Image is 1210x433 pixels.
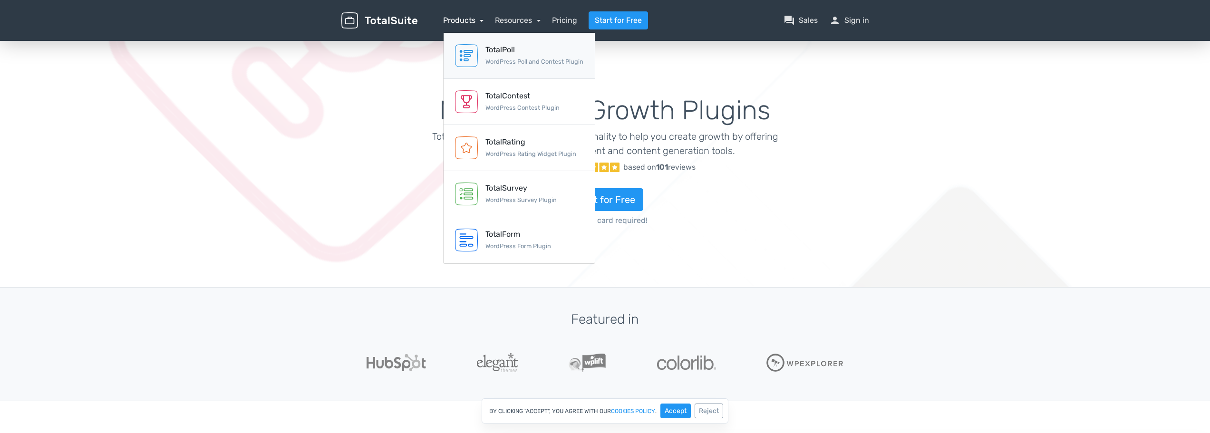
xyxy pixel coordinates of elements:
div: TotalForm [485,229,551,240]
small: WordPress Poll and Contest Plugin [485,58,583,65]
img: TotalForm [455,229,478,251]
h1: Marketing & Growth Plugins [432,96,778,125]
img: TotalSuite for WordPress [341,12,417,29]
a: TotalContest WordPress Contest Plugin [444,79,595,125]
div: 关键词（按流量） [107,57,156,63]
small: WordPress Survey Plugin [485,196,557,203]
img: Hubspot [367,354,426,371]
img: WPLift [569,353,606,372]
img: TotalPoll [455,44,478,67]
small: WordPress Contest Plugin [485,104,560,111]
img: tab_keywords_by_traffic_grey.svg [97,56,105,64]
span: No credit card required! [432,215,778,226]
a: cookies policy [611,408,655,414]
a: Products [443,16,484,25]
a: TotalRating WordPress Rating Widget Plugin [444,125,595,171]
a: Resources [495,16,541,25]
img: TotalSurvey [455,183,478,205]
div: 域名: [DOMAIN_NAME] [25,25,97,33]
small: WordPress Form Plugin [485,242,551,250]
a: Excellent 5/5 based on101reviews [432,158,778,177]
div: By clicking "Accept", you agree with our . [482,398,728,423]
a: Start for Free [567,188,643,211]
img: website_grey.svg [15,25,23,33]
img: tab_domain_overview_orange.svg [39,56,46,64]
div: TotalRating [485,136,576,148]
a: TotalSurvey WordPress Survey Plugin [444,171,595,217]
span: question_answer [784,15,795,26]
img: TotalRating [455,136,478,159]
a: Start for Free [589,11,648,29]
img: ElegantThemes [477,353,518,372]
div: based on reviews [623,162,696,173]
img: Colorlib [657,356,716,370]
a: Pricing [552,15,577,26]
a: personSign in [829,15,869,26]
p: TotalSuite extends WordPress functionality to help you create growth by offering a wide range of ... [432,129,778,158]
div: TotalContest [485,90,560,102]
a: question_answerSales [784,15,818,26]
button: Accept [660,404,691,418]
strong: 101 [656,163,668,172]
span: person [829,15,841,26]
img: logo_orange.svg [15,15,23,23]
a: TotalPoll WordPress Poll and Contest Plugin [444,33,595,79]
h3: Featured in [341,312,869,327]
button: Reject [695,404,723,418]
small: WordPress Rating Widget Plugin [485,150,576,157]
img: TotalContest [455,90,478,113]
div: TotalSurvey [485,183,557,194]
div: TotalPoll [485,44,583,56]
div: v 4.0.25 [27,15,47,23]
img: WPExplorer [766,354,843,372]
div: 域名概述 [49,57,73,63]
a: TotalForm WordPress Form Plugin [444,217,595,263]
